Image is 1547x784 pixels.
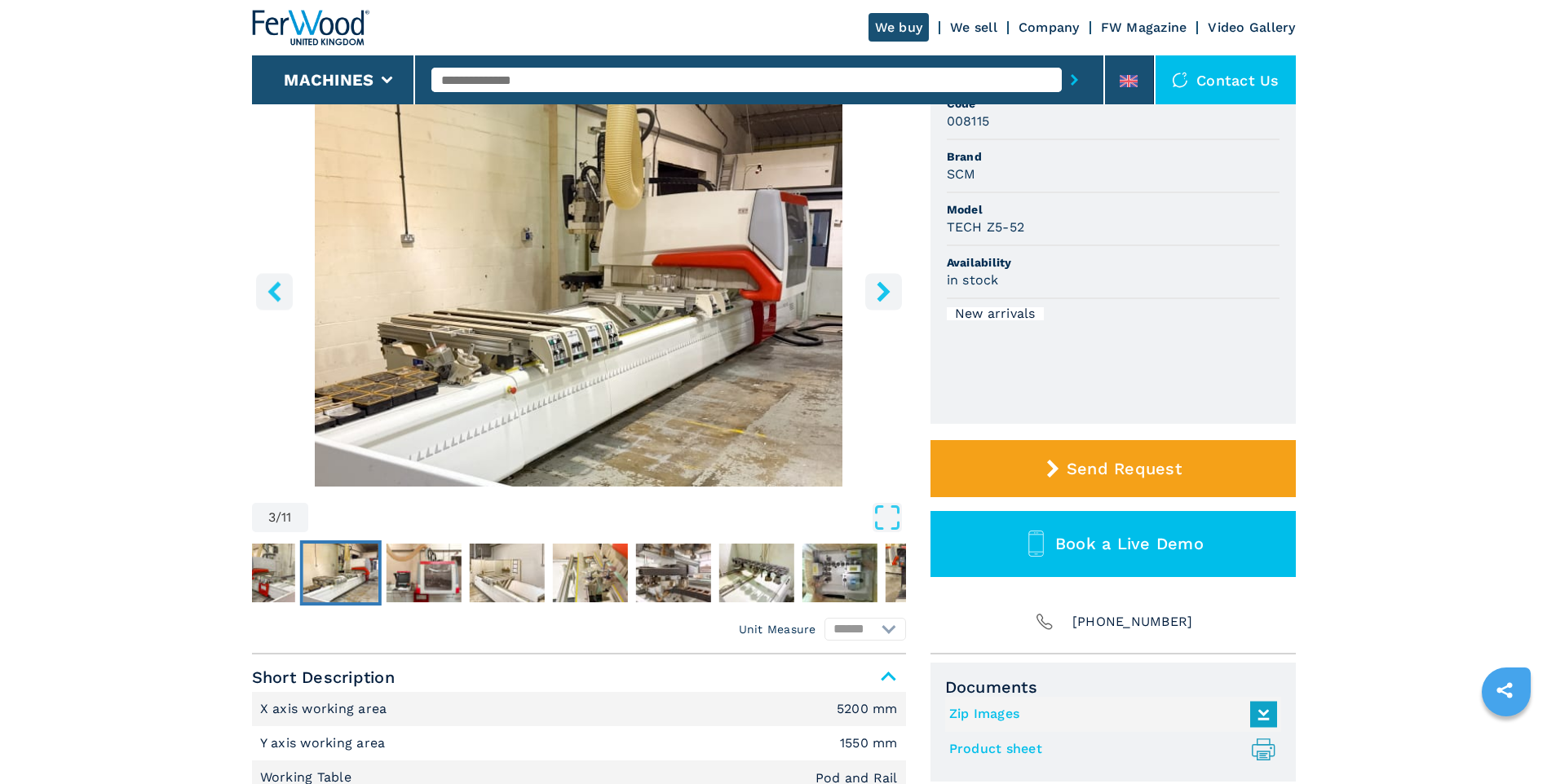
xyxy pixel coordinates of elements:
div: Contact us [1156,55,1296,104]
a: sharethis [1484,670,1525,711]
h3: SCM [947,165,976,183]
span: Model [947,201,1280,218]
button: Book a Live Demo [930,511,1296,577]
button: Go to Slide 9 [798,540,880,606]
img: 5 Axis CNC Routers SCM TECH Z5-52 [252,91,906,487]
span: Book a Live Demo [1055,534,1204,553]
button: Send Request [930,440,1296,497]
button: Go to Slide 2 [216,540,298,606]
p: X axis working area [260,700,391,718]
a: We buy [869,13,930,42]
img: d8c4ff91abdf98dd8232d39ea8470150 [635,544,710,602]
span: / [276,511,281,524]
button: Go to Slide 7 [632,540,714,606]
img: Contact us [1172,72,1188,88]
div: Go to Slide 3 [252,91,906,487]
button: Go to Slide 5 [466,540,547,606]
span: Send Request [1067,459,1182,478]
button: Open Fullscreen [312,503,902,532]
p: Y axis working area [260,734,390,752]
div: New arrivals [947,307,1044,320]
img: Phone [1033,610,1056,633]
nav: Thumbnail Navigation [216,540,870,606]
a: FW Magazine [1101,20,1187,35]
h3: TECH Z5-52 [947,218,1025,236]
h3: in stock [947,271,999,289]
img: e096f2f699ef4bf37ab6c40c9f5d731d [469,544,544,602]
img: f2f1d4b31edbbe5ea76a8ab59b401a8f [386,544,461,602]
span: 3 [268,511,276,524]
a: Company [1019,20,1080,35]
h3: 008115 [947,112,990,130]
img: 11aa5f68b57ce4a826180df1647f5880 [885,544,960,602]
img: Ferwood [252,10,369,46]
button: Go to Slide 10 [882,540,963,606]
a: Zip Images [949,701,1269,728]
button: Go to Slide 8 [715,540,797,606]
iframe: Chat [1478,711,1535,772]
img: 18c37928aa9da92399c9d95582c14970 [219,544,294,602]
img: be694c66329b841c789b7b3a63d761a3 [552,544,627,602]
a: We sell [950,20,997,35]
button: Go to Slide 6 [549,540,630,606]
span: Short Description [252,663,906,692]
a: Product sheet [949,736,1269,763]
span: Availability [947,254,1280,271]
em: Unit Measure [739,621,816,637]
a: Video Gallery [1208,20,1295,35]
button: Go to Slide 3 [299,540,381,606]
img: c6649812ad81f8c001e38c72146c3251 [802,544,877,602]
img: 6ea6671d1b9accb48afd651faea347fb [303,544,378,602]
span: Documents [945,677,1281,697]
button: Go to Slide 4 [382,540,464,606]
span: [PHONE_NUMBER] [1072,610,1193,633]
button: Machines [284,70,373,90]
button: left-button [256,273,293,310]
button: submit-button [1062,61,1087,99]
span: 11 [281,511,292,524]
em: 5200 mm [837,703,898,716]
span: Brand [947,148,1280,165]
img: c6fd26e886dfb0ce069aedfc73414576 [718,544,793,602]
button: right-button [865,273,902,310]
em: 1550 mm [840,737,898,750]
